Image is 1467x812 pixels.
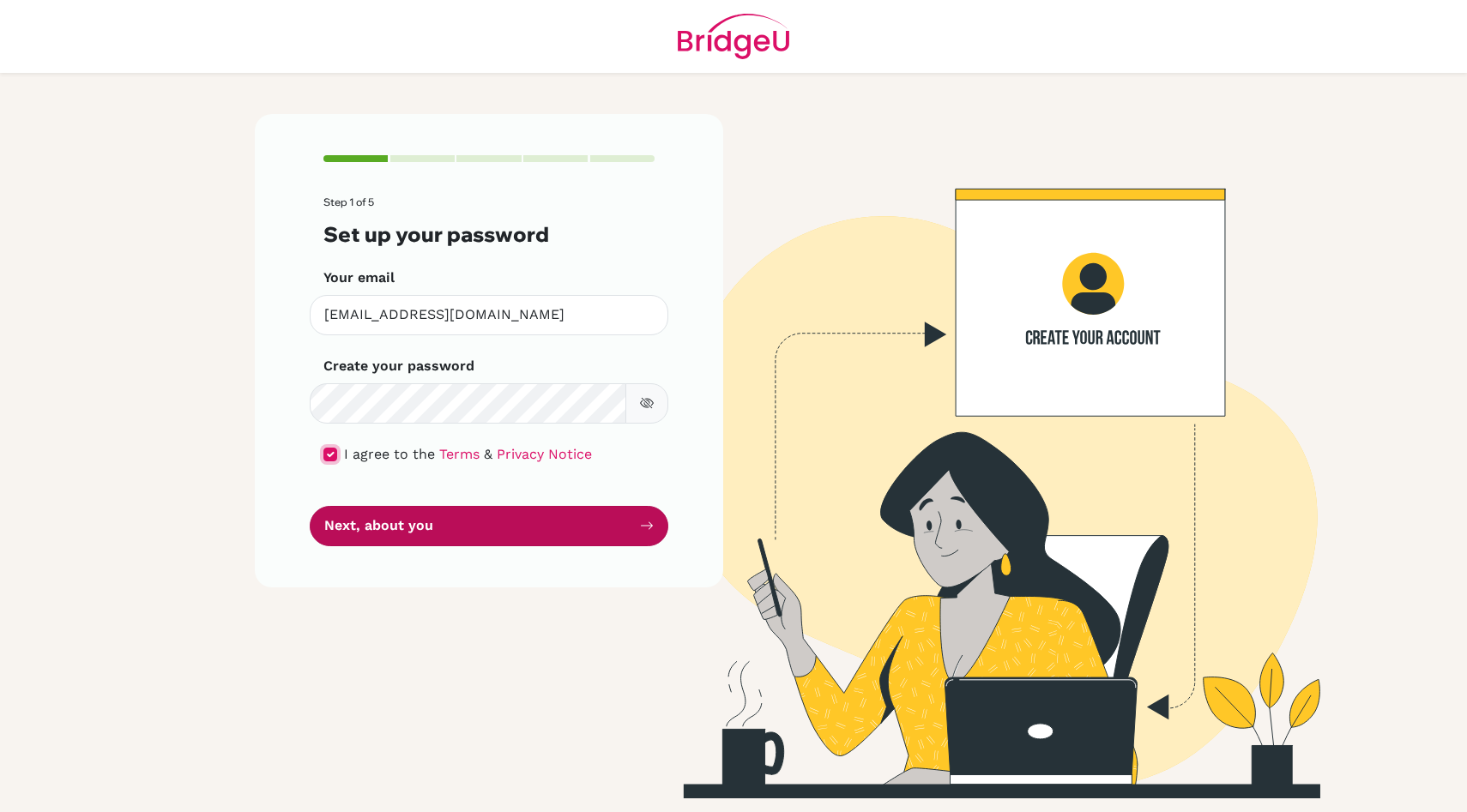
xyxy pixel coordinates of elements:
button: Next, about you [310,506,668,546]
span: I agree to the [344,446,435,462]
label: Create your password [323,356,474,376]
span: & [484,446,492,462]
a: Privacy Notice [497,446,592,462]
img: Create your account [489,114,1467,798]
label: Your email [323,268,395,288]
h3: Set up your password [323,222,655,247]
span: Step 1 of 5 [323,195,374,208]
a: Terms [439,446,480,462]
input: Insert your email* [310,295,668,335]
